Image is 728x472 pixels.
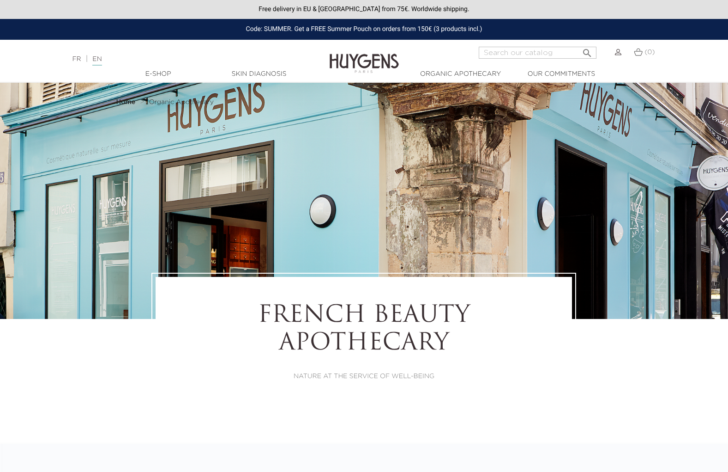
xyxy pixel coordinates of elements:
span: (0) [645,49,655,55]
img: Huygens [330,39,399,74]
a: Skin Diagnosis [213,69,305,79]
a: Our commitments [515,69,608,79]
strong: Home [116,99,136,105]
div: | [67,54,296,65]
a: E-Shop [112,69,205,79]
a: Organic Apothecary [149,98,214,106]
a: Organic Apothecary [415,69,507,79]
h1: FRENCH BEAUTY APOTHECARY [181,302,547,358]
a: FR [72,56,81,62]
a: Home [116,98,138,106]
input: Search [479,47,596,59]
button:  [579,44,596,56]
a: EN [92,56,102,66]
span: Organic Apothecary [149,99,214,105]
p: NATURE AT THE SERVICE OF WELL-BEING [181,372,547,381]
i:  [582,45,593,56]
